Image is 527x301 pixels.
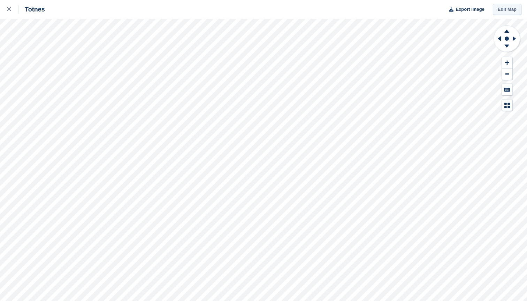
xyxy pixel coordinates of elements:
div: Totnes [18,5,45,14]
span: Export Image [456,6,484,13]
button: Zoom In [502,57,512,69]
a: Edit Map [493,4,521,15]
button: Map Legend [502,100,512,111]
button: Keyboard Shortcuts [502,84,512,95]
button: Zoom Out [502,69,512,80]
button: Export Image [445,4,484,15]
